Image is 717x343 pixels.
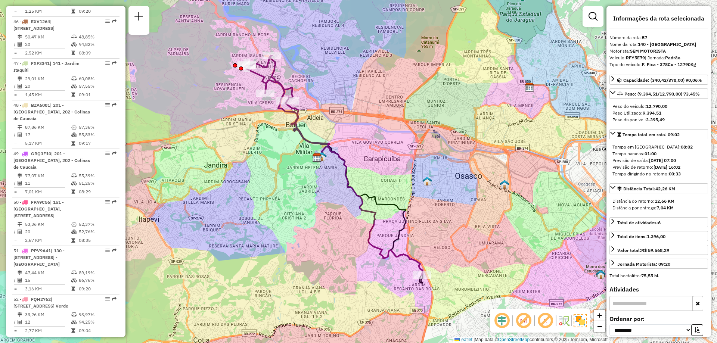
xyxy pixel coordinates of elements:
[25,7,71,15] td: 1,25 KM
[71,42,77,47] i: % de utilização da cubagem
[25,237,71,244] td: 2,67 KM
[594,321,605,332] a: Zoom out
[630,48,666,54] strong: SEM MOTORISTA
[25,124,71,131] td: 87,86 KM
[25,41,71,48] td: 20
[71,238,75,243] i: Tempo total em rota
[78,131,116,138] td: 55,83%
[25,327,71,334] td: 2,77 KM
[609,245,708,255] a: Valor total:R$ 59.568,29
[691,324,703,336] button: Ordem crescente
[13,296,68,309] span: 52 -
[13,188,17,196] td: =
[78,237,116,244] td: 08:35
[112,200,117,204] em: Rota exportada
[71,312,77,317] i: % de utilização do peso
[78,124,116,131] td: 57,36%
[71,77,77,81] i: % de utilização do peso
[13,60,80,73] span: | 141 - Jardim Itaquiti
[18,222,22,227] i: Distância Total
[617,233,665,240] div: Total de itens:
[597,311,602,320] span: +
[13,151,90,170] span: 49 -
[13,19,55,31] span: 46 -
[646,103,667,109] strong: 12.790,00
[609,88,708,99] a: Peso: (9.394,51/12.790,00) 73,45%
[612,116,705,123] div: Peso disponível:
[25,269,71,277] td: 47,44 KM
[78,82,116,90] td: 57,55%
[105,19,110,24] em: Opções
[609,129,708,139] a: Tempo total em rota: 09:02
[612,198,705,205] div: Distância do retorno:
[612,110,705,116] div: Peso Utilizado:
[25,91,71,99] td: 1,45 KM
[13,237,17,244] td: =
[71,9,75,13] i: Tempo total em rota
[617,247,669,254] div: Valor total:
[78,277,116,284] td: 86,76%
[13,82,17,90] td: /
[474,337,475,342] span: |
[13,102,90,121] span: 48 -
[18,278,22,283] i: Total de Atividades
[13,277,17,284] td: /
[647,234,665,239] strong: 1.396,00
[642,35,647,40] strong: 57
[105,248,110,253] em: Opções
[18,320,22,324] i: Total de Atividades
[78,49,116,57] td: 08:09
[13,199,64,218] span: 50 -
[112,103,117,107] em: Rota exportada
[623,132,680,137] span: Tempo total em rota: 09:02
[13,7,17,15] td: =
[105,151,110,156] em: Opções
[617,185,675,192] div: Distância Total:
[78,75,116,82] td: 60,08%
[312,153,322,162] img: FAD CDD Barueri
[25,131,71,138] td: 17
[71,84,77,88] i: % de utilização da cubagem
[13,60,80,73] span: 47 -
[609,48,708,54] div: Motorista:
[609,100,708,126] div: Peso: (9.394,51/12.790,00) 73,45%
[642,62,696,67] strong: F. Fixa - 378Cx - 12790Kg
[641,273,659,278] strong: 75,55 hL
[574,314,587,327] img: Exibir/Ocultar setores
[638,41,696,47] strong: 140 - [GEOGRAPHIC_DATA]
[105,61,110,65] em: Opções
[624,91,700,97] span: Peso: (9.394,51/12.790,00) 73,45%
[78,172,116,180] td: 55,39%
[78,91,116,99] td: 09:01
[13,248,65,267] span: 51 -
[536,312,554,330] span: Exibir rótulo
[312,153,322,163] img: CDD Barueri
[493,312,511,330] span: Ocultar deslocamento
[31,199,50,205] span: FPA9C56
[78,33,116,41] td: 48,85%
[453,337,609,343] div: Map data © contributors,© 2025 TomTom, Microsoft
[612,157,705,164] div: Previsão de saída:
[454,337,472,342] a: Leaflet
[18,84,22,88] i: Total de Atividades
[609,61,708,68] div: Tipo do veículo:
[13,151,90,170] span: | 201 - [GEOGRAPHIC_DATA], 202 - Colinas de Caucaia
[31,151,51,156] span: GBQ3F10
[626,55,645,60] strong: RFY5E79
[13,285,17,293] td: =
[525,82,534,92] img: CDD São Paulo
[609,141,708,180] div: Tempo total em rota: 09:02
[78,180,116,187] td: 51,25%
[13,41,17,48] td: /
[71,132,77,137] i: % de utilização da cubagem
[25,180,71,187] td: 11
[25,172,71,180] td: 77,07 KM
[612,103,667,109] span: Peso do veículo:
[658,220,661,225] strong: 6
[25,311,71,318] td: 33,26 KM
[105,103,110,107] em: Opções
[25,140,71,147] td: 5,17 KM
[25,49,71,57] td: 2,52 KM
[78,327,116,334] td: 09:04
[78,221,116,228] td: 52,37%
